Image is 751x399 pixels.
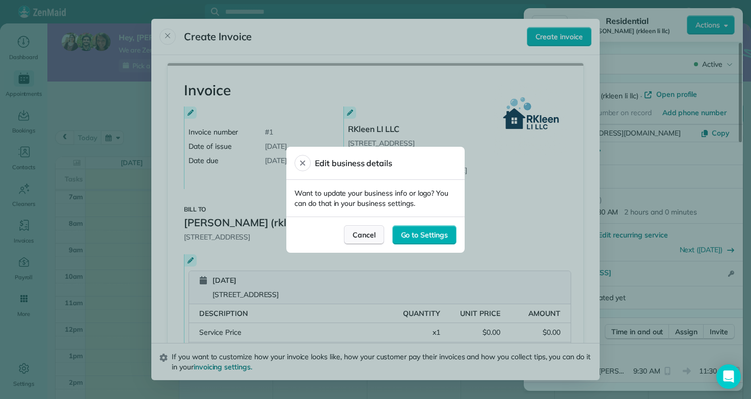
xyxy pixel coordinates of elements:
a: Go to Settings [392,225,457,245]
span: Go to Settings [401,230,448,240]
span: Want to update your business info or logo? You can do that in your business settings. [294,188,457,208]
button: Cancel [344,225,384,245]
span: Cancel [353,230,375,240]
span: Edit business details [315,157,392,169]
button: Close [294,155,311,171]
